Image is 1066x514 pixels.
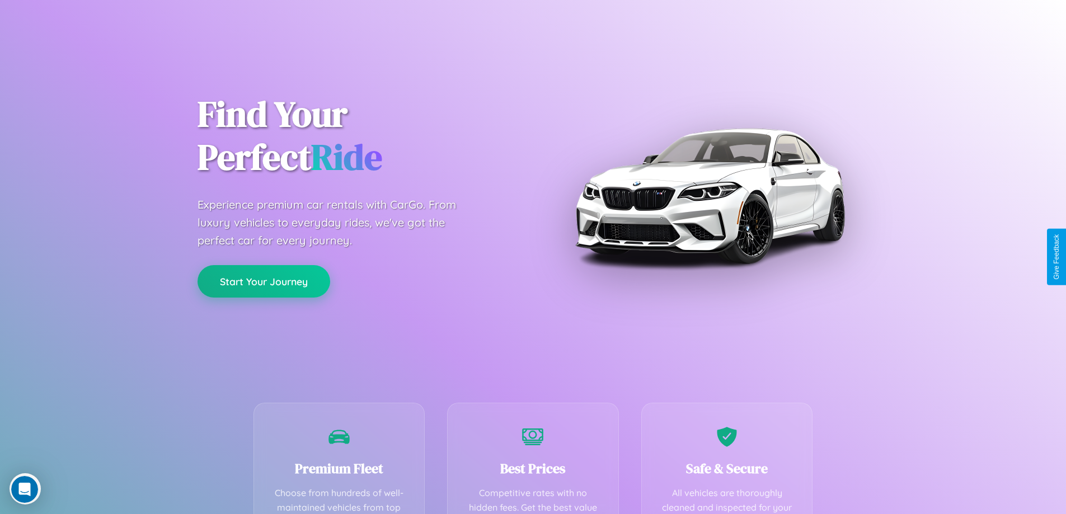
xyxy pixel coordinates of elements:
img: Premium BMW car rental vehicle [570,56,849,336]
button: Start Your Journey [198,265,330,298]
div: Give Feedback [1053,234,1060,280]
h3: Safe & Secure [659,459,796,478]
iframe: Intercom live chat [11,476,38,503]
h3: Best Prices [464,459,602,478]
p: Experience premium car rentals with CarGo. From luxury vehicles to everyday rides, we've got the ... [198,196,477,249]
span: Ride [311,133,382,181]
h3: Premium Fleet [271,459,408,478]
h1: Find Your Perfect [198,93,516,179]
iframe: Intercom live chat discovery launcher [10,473,41,504]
